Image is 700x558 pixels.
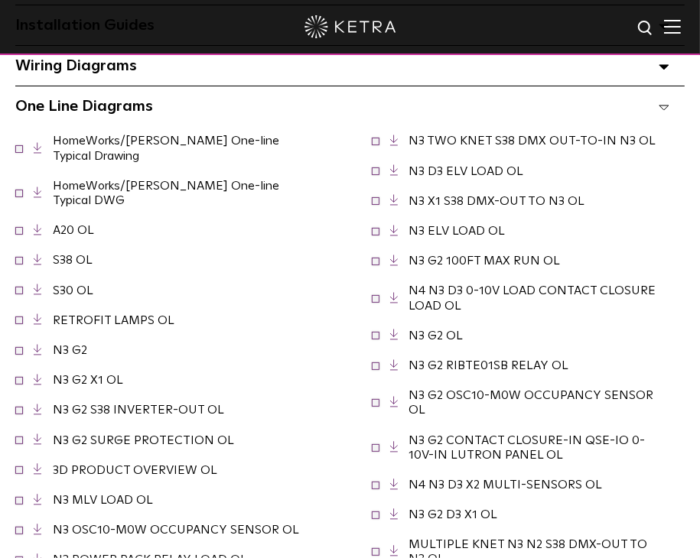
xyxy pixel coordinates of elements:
a: N3 MLV LOAD OL [53,494,153,506]
a: N3 TWO KNET S38 DMX OUT-TO-IN N3 OL [409,135,656,147]
span: Wiring Diagrams [15,58,137,73]
a: RETROFIT LAMPS OL [53,314,174,326]
a: N3 G2 RIBTE01SB RELAY OL [409,359,569,371]
a: N3 G2 X1 OL [53,374,123,386]
a: N3 G2 OSC10-M0W OCCUPANCY SENSOR OL [409,389,654,416]
a: N3 G2 SURGE PROTECTION OL [53,434,234,446]
a: 3D PRODUCT OVERVIEW OL [53,464,217,476]
a: N3 OSC10-M0W OCCUPANCY SENSOR OL [53,524,299,536]
a: S38 OL [53,254,93,266]
a: A20 OL [53,224,94,236]
a: N3 G2 100FT MAX RUN OL [409,255,561,267]
a: N3 G2 S38 INVERTER-OUT OL [53,404,224,416]
a: N3 G2 D3 X1 OL [409,508,498,521]
img: search icon [637,19,656,38]
a: N3 D3 ELV LOAD OL [409,165,524,177]
img: Hamburger%20Nav.svg [664,19,681,34]
a: N4 N3 D3 X2 MULTI-SENSORS OL [409,479,603,491]
a: N3 X1 S38 DMX-OUT TO N3 OL [409,195,585,207]
img: ketra-logo-2019-white [304,15,396,38]
a: S30 OL [53,284,93,297]
a: N3 G2 [53,344,87,356]
a: N3 G2 CONTACT CLOSURE-IN QSE-IO 0-10V-IN LUTRON PANEL OL [409,434,646,461]
a: N3 G2 OL [409,329,464,342]
a: HomeWorks/[PERSON_NAME] One-line Typical DWG [53,180,279,206]
a: HomeWorks/[PERSON_NAME] One-line Typical Drawing [53,135,279,161]
span: One Line Diagrams [15,99,153,114]
a: N3 ELV LOAD OL [409,225,506,237]
a: N4 N3 D3 0-10V LOAD CONTACT CLOSURE LOAD OL [409,284,656,311]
